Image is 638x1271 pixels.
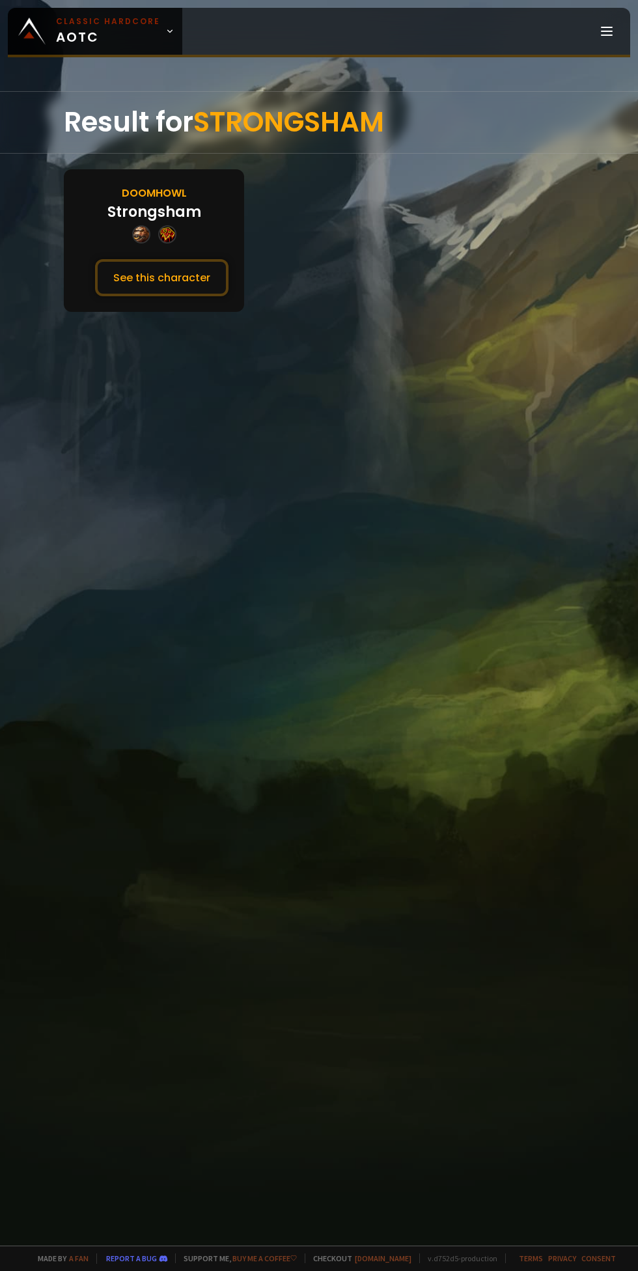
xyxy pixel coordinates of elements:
[232,1253,297,1263] a: Buy me a coffee
[548,1253,576,1263] a: Privacy
[355,1253,411,1263] a: [DOMAIN_NAME]
[106,1253,157,1263] a: Report a bug
[519,1253,543,1263] a: Terms
[122,185,187,201] div: Doomhowl
[305,1253,411,1263] span: Checkout
[30,1253,89,1263] span: Made by
[56,16,160,47] span: AOTC
[8,8,182,55] a: Classic HardcoreAOTC
[107,201,201,223] div: Strongsham
[69,1253,89,1263] a: a fan
[419,1253,497,1263] span: v. d752d5 - production
[64,92,574,153] div: Result for
[581,1253,616,1263] a: Consent
[193,103,384,141] span: STRONGSHAM
[56,16,160,27] small: Classic Hardcore
[175,1253,297,1263] span: Support me,
[95,259,229,296] button: See this character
